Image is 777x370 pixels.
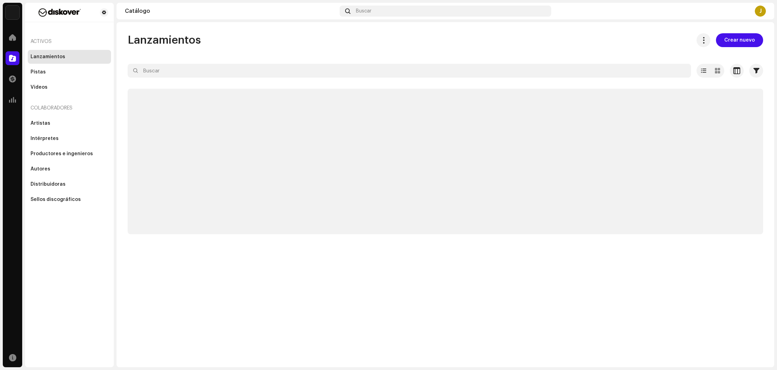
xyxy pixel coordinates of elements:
div: Pistas [31,69,46,75]
img: 297a105e-aa6c-4183-9ff4-27133c00f2e2 [6,6,19,19]
re-m-nav-item: Distribuidoras [28,177,111,191]
re-m-nav-item: Sellos discográficos [28,193,111,206]
div: Artistas [31,121,50,126]
div: Catálogo [125,8,337,14]
re-m-nav-item: Videos [28,80,111,94]
div: Sellos discográficos [31,197,81,202]
div: J [755,6,766,17]
span: Buscar [356,8,372,14]
div: Videos [31,85,48,90]
button: Crear nuevo [716,33,763,47]
input: Buscar [128,64,691,78]
re-m-nav-item: Productores e ingenieros [28,147,111,161]
div: Productores e ingenieros [31,151,93,157]
span: Lanzamientos [128,33,201,47]
div: Autores [31,166,50,172]
re-m-nav-item: Artistas [28,116,111,130]
re-a-nav-header: Activos [28,33,111,50]
re-m-nav-item: Intérpretes [28,132,111,146]
re-m-nav-item: Autores [28,162,111,176]
img: f29a3560-dd48-4e38-b32b-c7dc0a486f0f [31,8,89,17]
span: Crear nuevo [724,33,755,47]
div: Lanzamientos [31,54,65,60]
re-m-nav-item: Lanzamientos [28,50,111,64]
re-m-nav-item: Pistas [28,65,111,79]
re-a-nav-header: Colaboradores [28,100,111,116]
div: Intérpretes [31,136,59,141]
div: Distribuidoras [31,182,66,187]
